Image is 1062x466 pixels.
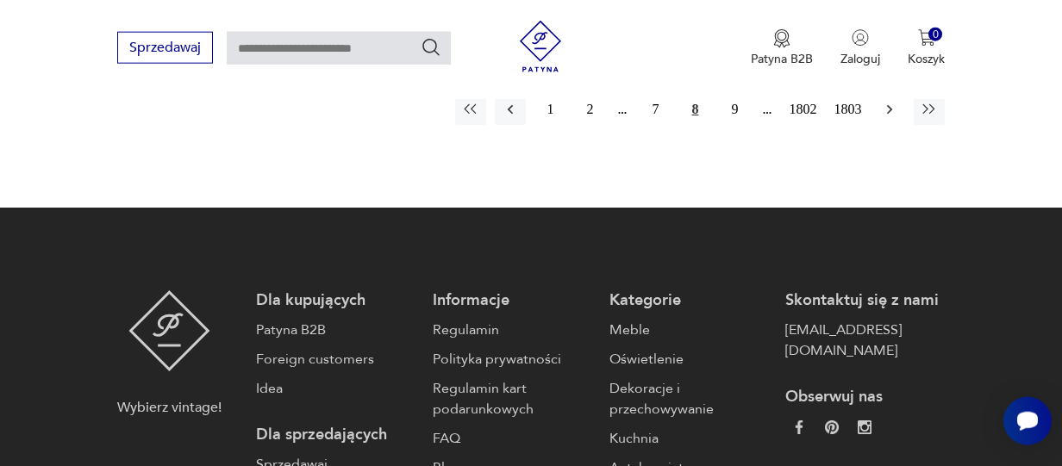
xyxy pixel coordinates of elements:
a: Dekoracje i przechowywanie [609,378,769,419]
p: Informacje [433,290,592,311]
a: Patyna B2B [256,320,415,340]
button: 0Koszyk [908,29,945,67]
button: 1802 [784,94,821,125]
button: 8 [679,94,710,125]
p: Dla kupujących [256,290,415,311]
button: Zaloguj [840,29,880,67]
img: Patyna - sklep z meblami i dekoracjami vintage [515,21,566,72]
button: Szukaj [421,37,441,58]
img: da9060093f698e4c3cedc1453eec5031.webp [792,420,806,434]
a: Foreign customers [256,349,415,370]
p: Wybierz vintage! [117,397,222,418]
a: Meble [609,320,769,340]
img: Ikonka użytkownika [852,29,869,47]
img: Ikona medalu [773,29,790,48]
div: 0 [928,28,943,42]
a: Kuchnia [609,428,769,449]
p: Kategorie [609,290,769,311]
button: Sprzedawaj [117,32,213,64]
button: 7 [640,94,671,125]
p: Obserwuj nas [785,387,945,407]
img: c2fd9cf7f39615d9d6839a72ae8e59e5.webp [858,420,871,434]
a: Regulamin [433,320,592,340]
a: Oświetlenie [609,349,769,370]
a: Ikona medaluPatyna B2B [751,29,813,67]
button: 2 [574,94,605,125]
a: Sprzedawaj [117,43,213,55]
a: FAQ [433,428,592,449]
a: Regulamin kart podarunkowych [433,378,592,419]
button: Patyna B2B [751,29,813,67]
a: Polityka prywatności [433,349,592,370]
iframe: Smartsupp widget button [1003,397,1052,445]
p: Koszyk [908,51,945,67]
button: 9 [719,94,750,125]
button: 1 [534,94,565,125]
button: 1803 [829,94,865,125]
p: Dla sprzedających [256,425,415,445]
p: Skontaktuj się z nami [785,290,945,311]
a: [EMAIL_ADDRESS][DOMAIN_NAME] [785,320,945,361]
img: 37d27d81a828e637adc9f9cb2e3d3a8a.webp [825,420,839,434]
a: Idea [256,378,415,399]
p: Zaloguj [840,51,880,67]
p: Patyna B2B [751,51,813,67]
img: Patyna - sklep z meblami i dekoracjami vintage [128,290,210,371]
img: Ikona koszyka [918,29,935,47]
